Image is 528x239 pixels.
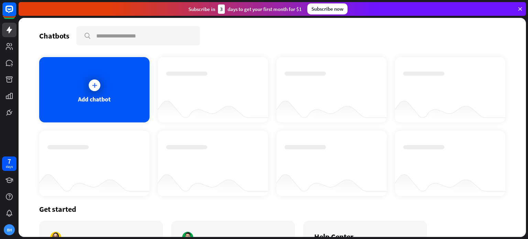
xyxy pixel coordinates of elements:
[2,156,16,171] a: 7 days
[39,204,505,214] div: Get started
[4,224,15,235] div: BH
[8,158,11,164] div: 7
[39,31,69,41] div: Chatbots
[307,3,348,14] div: Subscribe now
[5,3,26,23] button: Open LiveChat chat widget
[6,164,13,169] div: days
[188,4,302,14] div: Subscribe in days to get your first month for $1
[78,95,111,103] div: Add chatbot
[218,4,225,14] div: 3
